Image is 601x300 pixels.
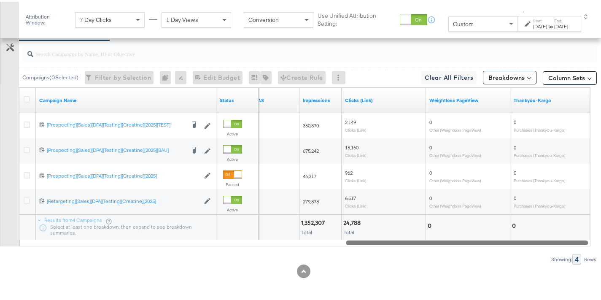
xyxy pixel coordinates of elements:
span: 15,160 [345,143,358,149]
span: Total [344,227,354,234]
sub: Clicks (Link) [345,151,367,156]
label: Active [223,130,242,135]
span: 350,870 [303,121,319,127]
a: [Retargeting][Sales][DPA][Testing][Creatine][2025] [47,196,200,203]
span: 279,878 [303,197,319,203]
div: [DATE] [554,22,568,28]
sub: Other (Weightloss PageView) [429,151,481,156]
a: [Prospecting][Sales][DPA][Testing][Creatine][2025] [47,171,200,178]
div: Rows [584,255,597,261]
span: 0 [514,193,516,200]
div: Showing: [551,255,572,261]
a: [Prospecting][Sales][DPA][Testing][Creatine][2025][BAU] [47,145,185,154]
span: Custom [453,19,474,26]
a: The total number of times your custom conversion was triggered. [429,95,507,102]
sub: Other (Weightloss PageView) [429,126,481,131]
span: 0 [429,193,432,200]
span: 0 [429,143,432,149]
span: 2,149 [345,117,356,124]
sub: Clicks (Link) [345,202,367,207]
span: 962 [345,168,353,174]
label: End: [554,16,568,22]
a: [Prospecting][Sales][DPA][Testing][Creatine][2025][TEST] [47,120,185,128]
span: Clear All Filters [425,71,473,81]
span: 1 Day Views [166,14,198,22]
sub: Clicks (Link) [345,176,367,181]
sub: Purchases (Thankyou-Kargo) [514,202,566,207]
div: Attribution Window: [25,12,71,24]
a: Your campaign name. [39,95,213,102]
div: 1,352,307 [301,217,327,225]
span: 0 [514,143,516,149]
div: 0 [428,220,434,228]
a: The number of clicks on links appearing on your ad or Page that direct people to your sites off F... [345,95,423,102]
sub: Purchases (Thankyou-Kargo) [514,126,566,131]
span: 0 [429,168,432,174]
div: [Prospecting][Sales][DPA][Testing][Creatine][2025][BAU] [47,145,185,152]
div: 0 [512,220,518,228]
div: [Prospecting][Sales][DPA][Testing][Creatine][2025][TEST] [47,120,185,127]
sub: Clicks (Link) [345,126,367,131]
button: Clear All Filters [421,69,477,83]
a: The total number of times your custom conversion was triggered. [514,95,591,102]
a: The number of times your ad was served. On mobile apps an ad is counted as served the first time ... [303,95,338,102]
div: Campaigns ( 0 Selected) [22,72,78,80]
label: Start: [533,16,547,22]
span: Conversion [248,14,279,22]
span: 675,242 [303,146,319,152]
button: Breakdowns [483,69,536,83]
span: 7 Day Clicks [80,14,112,22]
div: 24,788 [343,217,363,225]
span: 0 [429,117,432,124]
sub: Other (Weightloss PageView) [429,202,481,207]
span: 0 [514,117,516,124]
span: ↑ [519,9,527,12]
input: Search Campaigns by Name, ID or Objective [33,41,546,57]
div: 0 [160,69,175,83]
sub: Purchases (Thankyou-Kargo) [514,176,566,181]
label: Active [223,155,242,160]
strong: to [547,22,554,28]
span: Total [302,227,312,234]
span: 46,317 [303,171,316,178]
a: Shows the current state of your Ad Campaign. [220,95,255,102]
label: Use Unified Attribution Setting: [318,10,397,26]
sub: Purchases (Thankyou-Kargo) [514,151,566,156]
div: [DATE] [533,22,547,28]
div: 4 [572,252,581,263]
span: 0 [514,168,516,174]
button: Column Sets [543,70,597,83]
label: Active [223,205,242,211]
span: 6,517 [345,193,356,200]
label: Paused [223,180,242,186]
sub: Other (Weightloss PageView) [429,176,481,181]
